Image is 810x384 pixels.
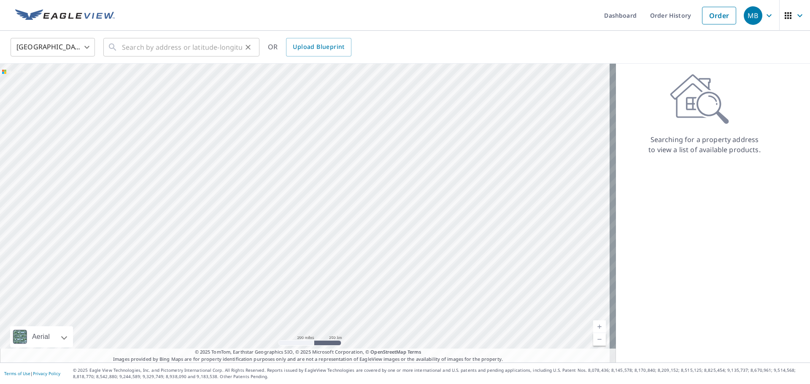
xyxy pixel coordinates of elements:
[286,38,351,56] a: Upload Blueprint
[744,6,762,25] div: MB
[408,349,421,355] a: Terms
[4,371,30,376] a: Terms of Use
[593,333,606,346] a: Current Level 5, Zoom Out
[293,42,344,52] span: Upload Blueprint
[33,371,60,376] a: Privacy Policy
[4,371,60,376] p: |
[15,9,115,22] img: EV Logo
[195,349,421,356] span: © 2025 TomTom, Earthstar Geographics SIO, © 2025 Microsoft Corporation, ©
[593,320,606,333] a: Current Level 5, Zoom In
[648,134,761,155] p: Searching for a property address to view a list of available products.
[122,35,242,59] input: Search by address or latitude-longitude
[73,367,806,380] p: © 2025 Eagle View Technologies, Inc. and Pictometry International Corp. All Rights Reserved. Repo...
[370,349,406,355] a: OpenStreetMap
[10,326,73,347] div: Aerial
[242,41,254,53] button: Clear
[30,326,52,347] div: Aerial
[268,38,351,56] div: OR
[11,35,95,59] div: [GEOGRAPHIC_DATA]
[702,7,736,24] a: Order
